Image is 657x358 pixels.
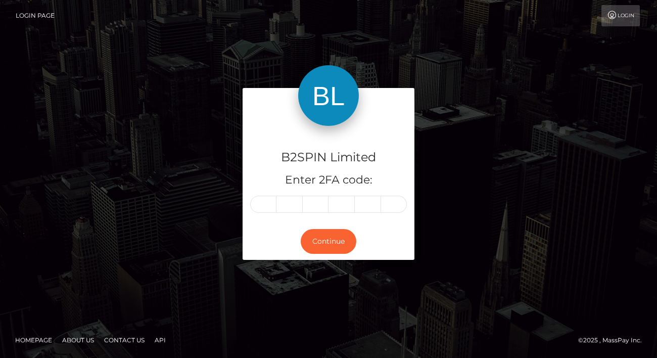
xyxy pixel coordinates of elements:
button: Continue [301,229,356,254]
img: B2SPIN Limited [298,65,359,126]
a: Contact Us [100,332,149,348]
a: Login Page [16,5,55,26]
a: API [151,332,170,348]
h5: Enter 2FA code: [250,172,407,188]
a: Login [601,5,640,26]
div: © 2025 , MassPay Inc. [578,335,649,346]
h4: B2SPIN Limited [250,149,407,166]
a: About Us [58,332,98,348]
a: Homepage [11,332,56,348]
